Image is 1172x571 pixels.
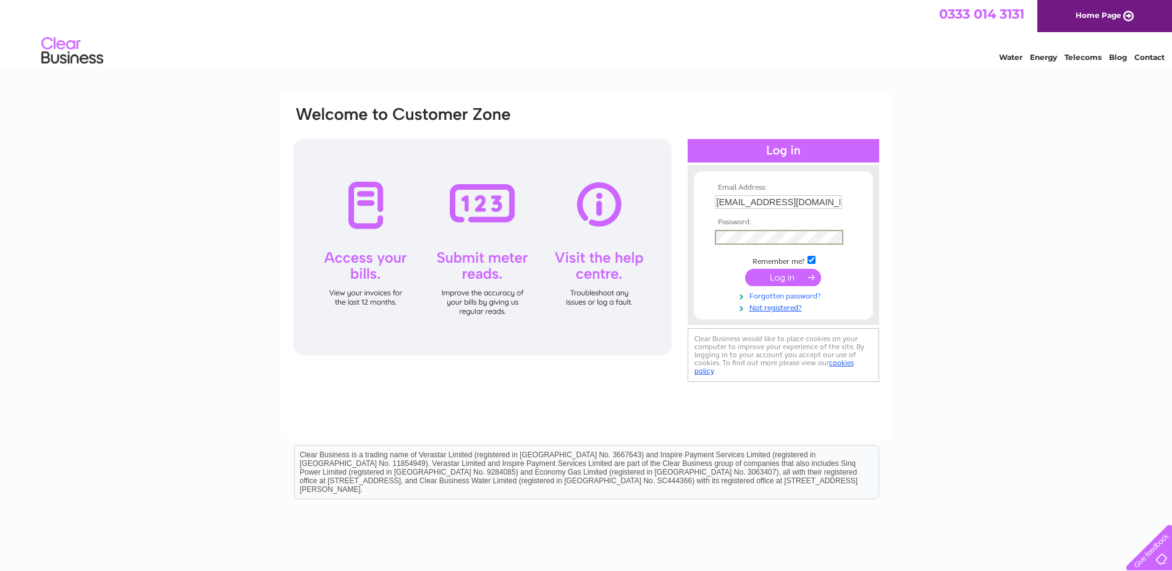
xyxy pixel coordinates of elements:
a: cookies policy [694,358,854,375]
a: Water [999,53,1022,62]
a: Contact [1134,53,1165,62]
div: Clear Business would like to place cookies on your computer to improve your experience of the sit... [688,328,879,382]
a: 0333 014 3131 [939,6,1024,22]
input: Submit [745,269,821,286]
td: Remember me? [712,254,855,266]
div: Clear Business is a trading name of Verastar Limited (registered in [GEOGRAPHIC_DATA] No. 3667643... [295,7,879,60]
a: Not registered? [715,301,855,313]
a: Forgotten password? [715,289,855,301]
a: Blog [1109,53,1127,62]
th: Email Address: [712,184,855,192]
img: logo.png [41,32,104,70]
a: Energy [1030,53,1057,62]
th: Password: [712,218,855,227]
a: Telecoms [1064,53,1102,62]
